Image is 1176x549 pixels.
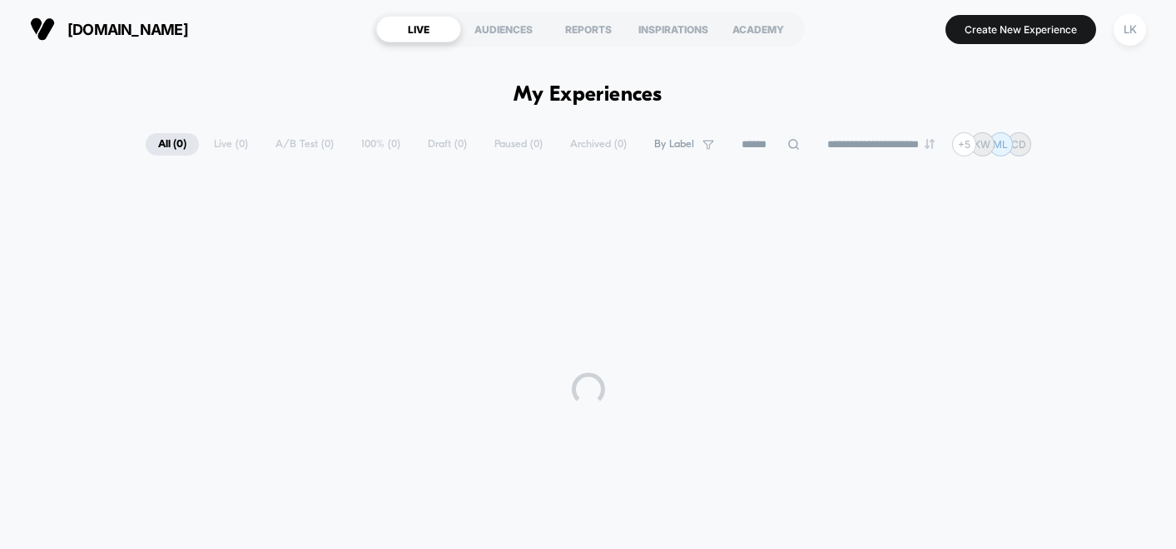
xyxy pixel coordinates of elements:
img: end [925,139,935,149]
span: [DOMAIN_NAME] [67,21,188,38]
div: AUDIENCES [461,16,546,42]
img: Visually logo [30,17,55,42]
div: LIVE [376,16,461,42]
div: + 5 [952,132,976,156]
p: ML [993,138,1008,151]
h1: My Experiences [514,83,662,107]
div: INSPIRATIONS [631,16,716,42]
span: All ( 0 ) [146,133,199,156]
div: LK [1114,13,1146,46]
span: By Label [654,138,694,151]
div: REPORTS [546,16,631,42]
button: Create New Experience [945,15,1096,44]
button: LK [1109,12,1151,47]
p: CD [1011,138,1026,151]
p: KW [974,138,990,151]
button: [DOMAIN_NAME] [25,16,193,42]
div: ACADEMY [716,16,801,42]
